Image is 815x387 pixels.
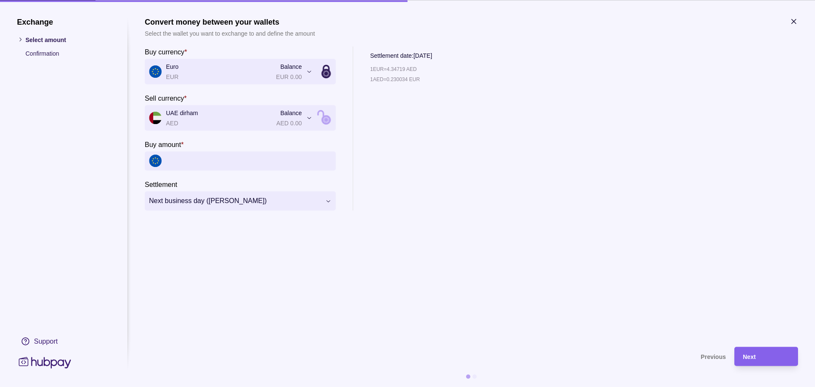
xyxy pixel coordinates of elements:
[17,17,110,26] h1: Exchange
[145,93,187,103] label: Sell currency
[370,74,420,84] p: 1 AED = 0.230034 EUR
[25,48,110,58] p: Confirmation
[145,139,184,149] label: Buy amount
[370,51,432,60] p: Settlement date: [DATE]
[145,141,181,148] p: Buy amount
[145,181,177,188] p: Settlement
[145,17,315,26] h1: Convert money between your wallets
[145,28,315,38] p: Select the wallet you want to exchange to and define the amount
[166,151,332,170] input: amount
[145,179,177,189] label: Settlement
[701,353,726,360] span: Previous
[25,35,110,44] p: Select amount
[734,347,798,366] button: Next
[34,336,58,346] div: Support
[145,48,184,55] p: Buy currency
[149,155,162,167] img: eu
[17,332,110,350] a: Support
[145,347,726,366] button: Previous
[145,94,184,102] p: Sell currency
[145,46,187,56] label: Buy currency
[743,353,756,360] span: Next
[370,64,417,73] p: 1 EUR = 4.34719 AED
